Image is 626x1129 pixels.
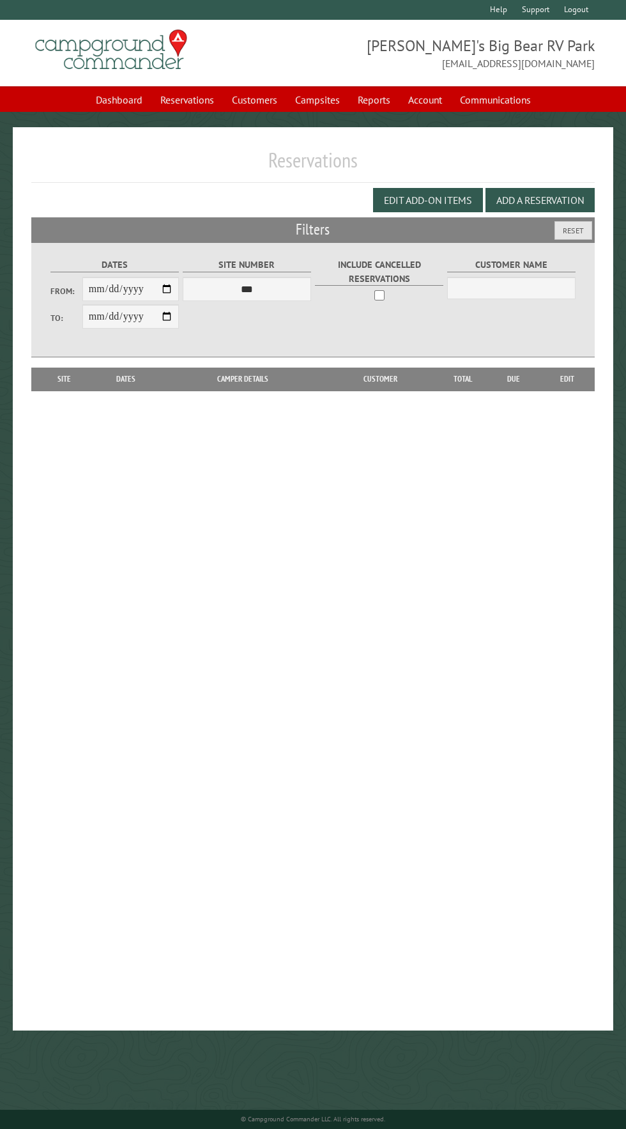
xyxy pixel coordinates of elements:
[452,88,538,112] a: Communications
[88,88,150,112] a: Dashboard
[401,88,450,112] a: Account
[38,368,91,391] th: Site
[224,88,285,112] a: Customers
[313,35,595,71] span: [PERSON_NAME]'s Big Bear RV Park [EMAIL_ADDRESS][DOMAIN_NAME]
[50,285,82,297] label: From:
[241,1115,385,1123] small: © Campground Commander LLC. All rights reserved.
[554,221,592,240] button: Reset
[350,88,398,112] a: Reports
[31,217,595,242] h2: Filters
[437,368,488,391] th: Total
[447,258,576,272] label: Customer Name
[50,258,179,272] label: Dates
[488,368,540,391] th: Due
[161,368,324,391] th: Camper Details
[373,188,483,212] button: Edit Add-on Items
[315,258,443,286] label: Include Cancelled Reservations
[31,148,595,183] h1: Reservations
[153,88,222,112] a: Reservations
[50,312,82,324] label: To:
[183,258,311,272] label: Site Number
[324,368,437,391] th: Customer
[31,25,191,75] img: Campground Commander
[287,88,347,112] a: Campsites
[485,188,595,212] button: Add a Reservation
[91,368,161,391] th: Dates
[540,368,595,391] th: Edit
